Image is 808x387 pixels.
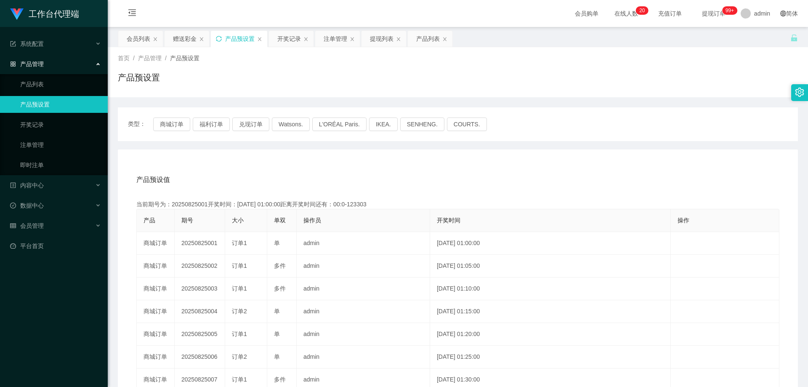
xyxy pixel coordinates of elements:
button: IKEA. [369,117,398,131]
td: 20250825004 [175,300,225,323]
a: 产品列表 [20,76,101,93]
div: 提现列表 [370,31,393,47]
span: 系统配置 [10,40,44,47]
i: 图标: menu-fold [118,0,146,27]
span: 单 [274,308,280,315]
span: 产品 [144,217,155,224]
span: 开奖时间 [437,217,460,224]
div: 赠送彩金 [173,31,197,47]
span: 会员管理 [10,222,44,229]
a: 注单管理 [20,136,101,153]
span: 操作员 [303,217,321,224]
div: 注单管理 [324,31,347,47]
span: 产品预设值 [136,175,170,185]
td: 20250825002 [175,255,225,278]
td: [DATE] 01:10:00 [430,278,671,300]
a: 开奖记录 [20,116,101,133]
span: 产品管理 [10,61,44,67]
span: 首页 [118,55,130,61]
button: Watsons. [272,117,310,131]
td: 商城订单 [137,323,175,346]
a: 图标: dashboard平台首页 [10,238,101,254]
td: admin [297,278,430,300]
span: 产品管理 [138,55,162,61]
span: 订单1 [232,262,247,269]
div: 产品预设置 [225,31,255,47]
i: 图标: global [780,11,786,16]
td: 商城订单 [137,346,175,368]
span: 单双 [274,217,286,224]
td: 20250825006 [175,346,225,368]
i: 图标: table [10,223,16,229]
a: 工作台代理端 [10,10,79,17]
td: 商城订单 [137,300,175,323]
i: 图标: setting [795,88,804,97]
i: 图标: close [199,37,204,42]
img: logo.9652507e.png [10,8,24,20]
span: 单 [274,240,280,246]
i: 图标: form [10,41,16,47]
div: 会员列表 [127,31,150,47]
td: 20250825001 [175,232,225,255]
td: admin [297,232,430,255]
button: 福利订单 [193,117,230,131]
div: 当前期号为：20250825001开奖时间：[DATE] 01:00:00距离开奖时间还有：00:0-123303 [136,200,779,209]
i: 图标: close [350,37,355,42]
span: / [165,55,167,61]
span: 单 [274,331,280,337]
i: 图标: profile [10,182,16,188]
i: 图标: close [257,37,262,42]
h1: 产品预设置 [118,71,160,84]
td: [DATE] 01:20:00 [430,323,671,346]
div: 产品列表 [416,31,440,47]
p: 0 [642,6,645,15]
a: 产品预设置 [20,96,101,113]
button: 商城订单 [153,117,190,131]
button: L'ORÉAL Paris. [312,117,367,131]
sup: 20 [636,6,648,15]
span: 订单1 [232,285,247,292]
i: 图标: sync [216,36,222,42]
td: 20250825005 [175,323,225,346]
span: 订单1 [232,240,247,246]
td: admin [297,346,430,368]
td: 商城订单 [137,278,175,300]
span: 单 [274,353,280,360]
sup: 965 [722,6,737,15]
td: [DATE] 01:00:00 [430,232,671,255]
td: [DATE] 01:15:00 [430,300,671,323]
span: 多件 [274,262,286,269]
a: 即时注单 [20,157,101,173]
span: 订单1 [232,376,247,383]
td: 20250825003 [175,278,225,300]
button: 兑现订单 [232,117,269,131]
p: 2 [639,6,642,15]
td: [DATE] 01:05:00 [430,255,671,278]
i: 图标: appstore-o [10,61,16,67]
td: 商城订单 [137,255,175,278]
span: 内容中心 [10,182,44,189]
i: 图标: check-circle-o [10,203,16,208]
td: 商城订单 [137,232,175,255]
i: 图标: close [153,37,158,42]
td: admin [297,255,430,278]
td: [DATE] 01:25:00 [430,346,671,368]
span: / [133,55,135,61]
span: 多件 [274,285,286,292]
span: 产品预设置 [170,55,199,61]
td: admin [297,323,430,346]
button: SENHENG. [400,117,444,131]
span: 提现订单 [698,11,730,16]
div: 开奖记录 [277,31,301,47]
i: 图标: close [442,37,447,42]
i: 图标: close [303,37,308,42]
h1: 工作台代理端 [29,0,79,27]
span: 多件 [274,376,286,383]
i: 图标: unlock [790,34,798,42]
td: admin [297,300,430,323]
span: 充值订单 [654,11,686,16]
span: 大小 [232,217,244,224]
span: 订单2 [232,353,247,360]
span: 订单1 [232,331,247,337]
span: 操作 [678,217,689,224]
